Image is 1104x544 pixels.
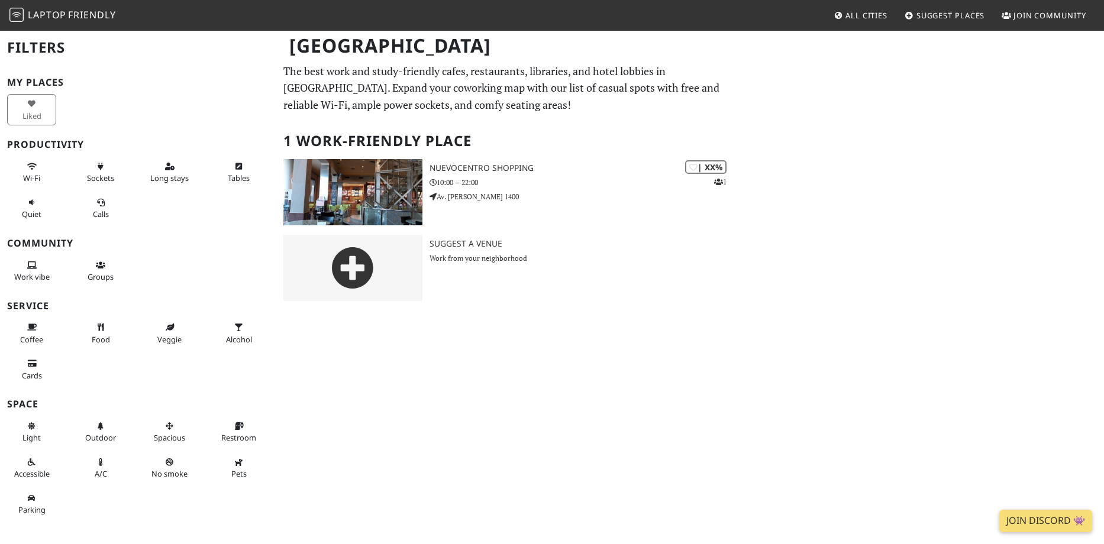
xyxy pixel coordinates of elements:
[154,432,185,443] span: Spacious
[85,432,116,443] span: Outdoor area
[76,255,125,287] button: Groups
[7,157,56,188] button: Wi-Fi
[845,10,887,21] span: All Cities
[221,432,256,443] span: Restroom
[7,354,56,385] button: Cards
[88,271,114,282] span: Group tables
[430,191,736,202] p: Av. [PERSON_NAME] 1400
[145,157,194,188] button: Long stays
[76,416,125,448] button: Outdoor
[93,209,109,219] span: Video/audio calls
[7,399,269,410] h3: Space
[7,255,56,287] button: Work vibe
[22,209,41,219] span: Quiet
[76,193,125,224] button: Calls
[7,452,56,484] button: Accessible
[283,63,729,114] p: The best work and study-friendly cafes, restaurants, libraries, and hotel lobbies in [GEOGRAPHIC_...
[7,238,269,249] h3: Community
[14,271,50,282] span: People working
[7,193,56,224] button: Quiet
[7,300,269,312] h3: Service
[214,318,263,349] button: Alcohol
[22,432,41,443] span: Natural light
[214,157,263,188] button: Tables
[23,173,40,183] span: Stable Wi-Fi
[283,123,729,159] h2: 1 Work-Friendly Place
[95,468,107,479] span: Air conditioned
[714,176,727,187] p: 1
[76,318,125,349] button: Food
[92,334,110,345] span: Food
[68,8,115,21] span: Friendly
[1013,10,1086,21] span: Join Community
[7,30,269,66] h2: Filters
[14,468,50,479] span: Accessible
[916,10,985,21] span: Suggest Places
[280,30,734,62] h1: [GEOGRAPHIC_DATA]
[214,416,263,448] button: Restroom
[900,5,990,26] a: Suggest Places
[7,77,269,88] h3: My Places
[430,177,736,188] p: 10:00 – 22:00
[430,163,736,173] h3: Nuevocentro Shopping
[76,452,125,484] button: A/C
[283,159,422,225] img: Nuevocentro Shopping
[228,173,250,183] span: Work-friendly tables
[685,160,727,174] div: | XX%
[28,8,66,21] span: Laptop
[145,452,194,484] button: No smoke
[231,468,247,479] span: Pet friendly
[214,452,263,484] button: Pets
[87,173,114,183] span: Power sockets
[276,159,737,225] a: Nuevocentro Shopping | XX% 1 Nuevocentro Shopping 10:00 – 22:00 Av. [PERSON_NAME] 1400
[283,235,422,301] img: gray-place-d2bdb4477600e061c01bd816cc0f2ef0cfcb1ca9e3ad78868dd16fb2af073a21.png
[430,252,736,264] p: Work from your neighborhood
[999,510,1092,532] a: Join Discord 👾
[145,318,194,349] button: Veggie
[22,370,42,381] span: Credit cards
[145,416,194,448] button: Spacious
[76,157,125,188] button: Sockets
[7,416,56,448] button: Light
[9,8,24,22] img: LaptopFriendly
[226,334,252,345] span: Alcohol
[150,173,189,183] span: Long stays
[276,235,737,301] a: Suggest a Venue Work from your neighborhood
[20,334,43,345] span: Coffee
[430,239,736,249] h3: Suggest a Venue
[157,334,182,345] span: Veggie
[997,5,1091,26] a: Join Community
[7,139,269,150] h3: Productivity
[829,5,892,26] a: All Cities
[151,468,188,479] span: Smoke free
[18,504,46,515] span: Parking
[9,5,116,26] a: LaptopFriendly LaptopFriendly
[7,318,56,349] button: Coffee
[7,488,56,520] button: Parking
